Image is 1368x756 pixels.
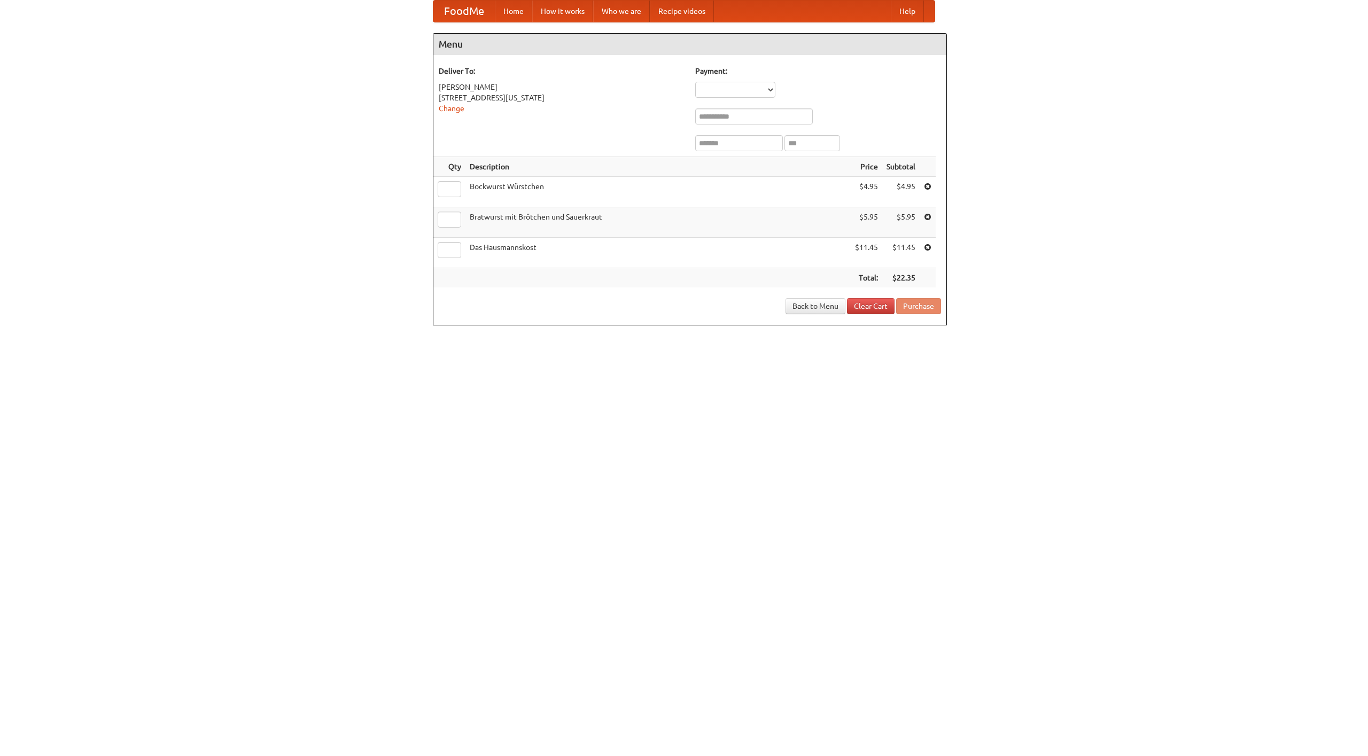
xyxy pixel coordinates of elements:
[439,92,685,103] div: [STREET_ADDRESS][US_STATE]
[465,207,851,238] td: Bratwurst mit Brötchen und Sauerkraut
[695,66,941,76] h5: Payment:
[882,268,920,288] th: $22.35
[593,1,650,22] a: Who we are
[896,298,941,314] button: Purchase
[851,177,882,207] td: $4.95
[882,177,920,207] td: $4.95
[532,1,593,22] a: How it works
[851,207,882,238] td: $5.95
[851,157,882,177] th: Price
[465,157,851,177] th: Description
[495,1,532,22] a: Home
[851,238,882,268] td: $11.45
[847,298,895,314] a: Clear Cart
[882,207,920,238] td: $5.95
[465,238,851,268] td: Das Hausmannskost
[851,268,882,288] th: Total:
[465,177,851,207] td: Bockwurst Würstchen
[433,157,465,177] th: Qty
[882,157,920,177] th: Subtotal
[882,238,920,268] td: $11.45
[439,104,464,113] a: Change
[439,66,685,76] h5: Deliver To:
[786,298,845,314] a: Back to Menu
[433,34,946,55] h4: Menu
[439,82,685,92] div: [PERSON_NAME]
[650,1,714,22] a: Recipe videos
[433,1,495,22] a: FoodMe
[891,1,924,22] a: Help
